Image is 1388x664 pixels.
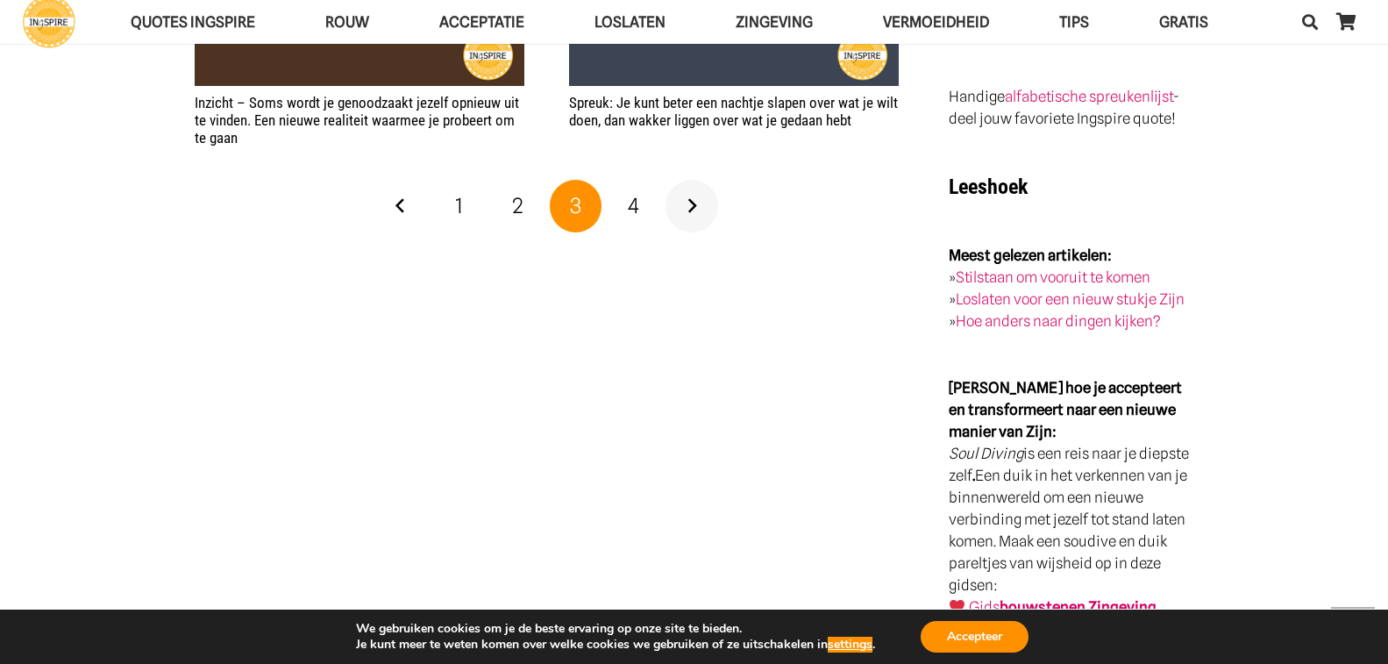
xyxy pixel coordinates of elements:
[949,379,1182,440] strong: [PERSON_NAME] hoe je accepteert en transformeert naar een nieuwe manier van Zijn:
[433,180,486,232] a: Pagina 1
[950,599,964,614] img: ❤
[570,193,581,218] span: 3
[608,180,660,232] a: Pagina 4
[949,377,1193,662] p: is een reis naar je diepste zelf Een duik in het verkennen van je binnenwereld om een nieuwe verb...
[356,621,875,637] p: We gebruiken cookies om je de beste ervaring op onze site te bieden.
[356,637,875,653] p: Je kunt meer te weten komen over welke cookies we gebruiken of ze uitschakelen in .
[195,94,519,147] a: Inzicht – Soms wordt je genoodzaakt jezelf opnieuw uit te vinden. Een nieuwe realiteit waarmee je...
[439,13,524,31] span: Acceptatie
[949,175,1028,199] strong: Leeshoek
[1005,88,1173,105] a: alfabetische spreukenlijst
[956,290,1185,308] a: Loslaten voor een nieuw stukje Zijn
[594,13,666,31] span: Loslaten
[1159,13,1208,31] span: GRATIS
[1331,607,1375,651] a: Terug naar top
[550,180,602,232] span: Pagina 3
[1059,13,1089,31] span: TIPS
[455,193,463,218] span: 1
[956,268,1150,286] a: Stilstaan om vooruit te komen
[949,246,1112,264] strong: Meest gelezen artikelen:
[569,94,898,129] a: Spreuk: Je kunt beter een nachtje slapen over wat je wilt doen, dan wakker liggen over wat je ged...
[921,621,1029,653] button: Accepteer
[883,13,989,31] span: VERMOEIDHEID
[325,13,369,31] span: ROUW
[736,13,813,31] span: Zingeving
[956,312,1161,330] a: Hoe anders naar dingen kijken?
[828,637,872,653] button: settings
[512,193,523,218] span: 2
[949,445,1023,462] em: Soul Diving
[949,245,1193,332] p: » » »
[628,193,639,218] span: 4
[491,180,544,232] a: Pagina 2
[969,598,1157,616] a: Gidsbouwstenen Zingeving
[131,13,255,31] span: QUOTES INGSPIRE
[972,467,975,484] strong: .
[949,86,1193,130] p: Handige - deel jouw favoriete Ingspire quote!
[1000,598,1157,616] strong: bouwstenen Zingeving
